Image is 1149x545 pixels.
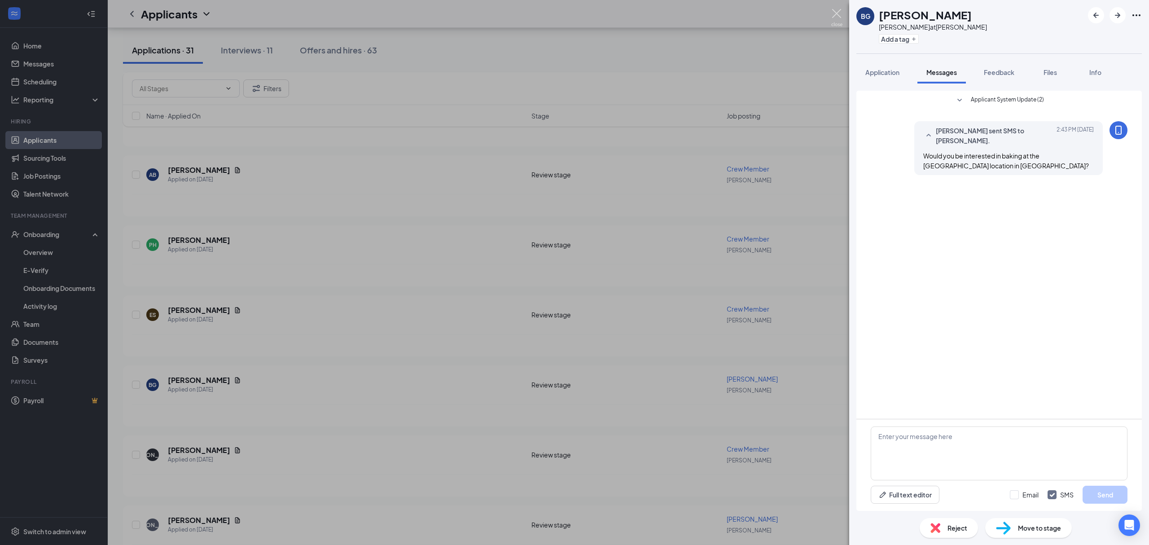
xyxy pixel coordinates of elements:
svg: Pen [878,490,887,499]
h1: [PERSON_NAME] [879,7,972,22]
span: Applicant System Update (2) [971,95,1044,106]
svg: ArrowLeftNew [1091,10,1101,21]
span: Application [865,68,899,76]
span: Reject [947,523,967,533]
button: Full text editorPen [871,486,939,504]
span: Info [1089,68,1101,76]
svg: SmallChevronDown [954,95,965,106]
button: Send [1083,486,1127,504]
svg: SmallChevronUp [923,130,934,141]
span: [PERSON_NAME] sent SMS to [PERSON_NAME]. [936,126,1053,145]
button: ArrowLeftNew [1088,7,1104,23]
span: Files [1044,68,1057,76]
button: SmallChevronDownApplicant System Update (2) [954,95,1044,106]
span: Feedback [984,68,1014,76]
button: ArrowRight [1110,7,1126,23]
div: [PERSON_NAME] at [PERSON_NAME] [879,22,987,31]
span: Move to stage [1018,523,1061,533]
div: BG [861,12,870,21]
svg: Plus [911,36,917,42]
span: Messages [926,68,957,76]
div: Open Intercom Messenger [1118,514,1140,536]
span: [DATE] 2:43 PM [1057,126,1094,145]
span: Would you be interested in baking at the [GEOGRAPHIC_DATA] location in [GEOGRAPHIC_DATA]? [923,152,1089,170]
svg: Ellipses [1131,10,1142,21]
svg: ArrowRight [1112,10,1123,21]
svg: MobileSms [1113,125,1124,136]
button: PlusAdd a tag [879,34,919,44]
